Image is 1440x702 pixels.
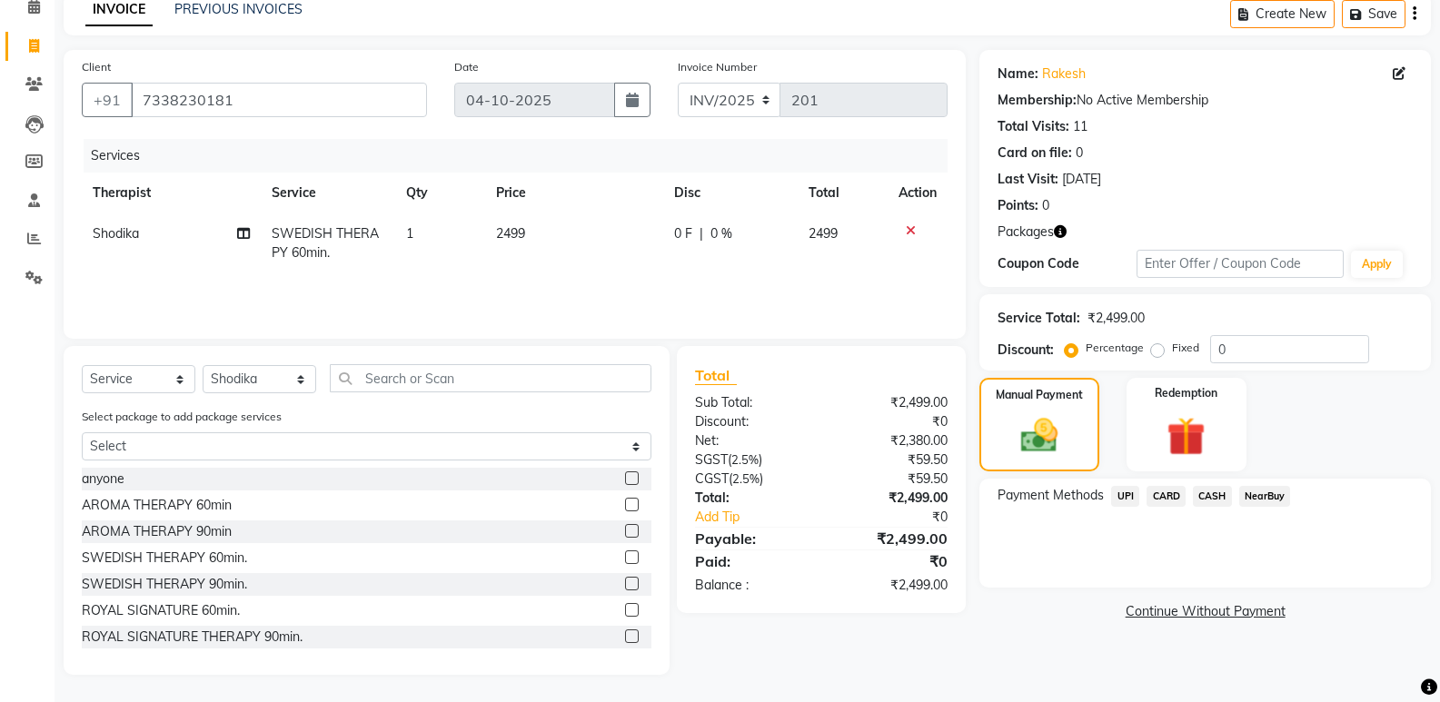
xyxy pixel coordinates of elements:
[681,393,821,412] div: Sub Total:
[998,117,1069,136] div: Total Visits:
[82,59,111,75] label: Client
[82,83,133,117] button: +91
[681,489,821,508] div: Total:
[1087,309,1145,328] div: ₹2,499.00
[998,170,1058,189] div: Last Visit:
[1137,250,1344,278] input: Enter Offer / Coupon Code
[695,470,729,487] span: CGST
[681,412,821,431] div: Discount:
[681,550,821,572] div: Paid:
[983,602,1427,621] a: Continue Without Payment
[1009,414,1069,457] img: _cash.svg
[821,412,961,431] div: ₹0
[663,173,798,213] th: Disc
[821,470,961,489] div: ₹59.50
[395,173,485,213] th: Qty
[821,528,961,549] div: ₹2,499.00
[821,550,961,572] div: ₹0
[1042,196,1049,215] div: 0
[674,224,692,243] span: 0 F
[681,576,821,595] div: Balance :
[681,431,821,450] div: Net:
[998,143,1072,163] div: Card on file:
[82,409,282,425] label: Select package to add package services
[84,139,961,173] div: Services
[485,173,663,213] th: Price
[82,601,240,620] div: ROYAL SIGNATURE 60min.
[174,1,303,17] a: PREVIOUS INVOICES
[681,450,821,470] div: ( )
[710,224,732,243] span: 0 %
[1076,143,1083,163] div: 0
[998,91,1413,110] div: No Active Membership
[821,489,961,508] div: ₹2,499.00
[272,225,379,261] span: SWEDISH THERAPY 60min.
[821,450,961,470] div: ₹59.50
[82,496,232,515] div: AROMA THERAPY 60min
[82,173,261,213] th: Therapist
[821,576,961,595] div: ₹2,499.00
[496,225,525,242] span: 2499
[1239,486,1291,507] span: NearBuy
[998,64,1038,84] div: Name:
[681,508,845,527] a: Add Tip
[82,628,303,647] div: ROYAL SIGNATURE THERAPY 90min.
[1111,486,1139,507] span: UPI
[731,452,759,467] span: 2.5%
[93,225,139,242] span: Shodika
[406,225,413,242] span: 1
[695,451,728,468] span: SGST
[700,224,703,243] span: |
[732,471,760,486] span: 2.5%
[998,254,1136,273] div: Coupon Code
[1155,412,1217,460] img: _gift.svg
[798,173,888,213] th: Total
[998,196,1038,215] div: Points:
[1073,117,1087,136] div: 11
[845,508,961,527] div: ₹0
[678,59,757,75] label: Invoice Number
[454,59,479,75] label: Date
[82,522,232,541] div: AROMA THERAPY 90min
[131,83,427,117] input: Search by Name/Mobile/Email/Code
[695,366,737,385] span: Total
[1062,170,1101,189] div: [DATE]
[82,470,124,489] div: anyone
[681,528,821,549] div: Payable:
[998,341,1054,360] div: Discount:
[330,364,651,392] input: Search or Scan
[821,393,961,412] div: ₹2,499.00
[82,549,247,568] div: SWEDISH THERAPY 60min.
[1193,486,1232,507] span: CASH
[1155,385,1217,401] label: Redemption
[998,91,1077,110] div: Membership:
[998,486,1104,505] span: Payment Methods
[1042,64,1086,84] a: Rakesh
[82,575,247,594] div: SWEDISH THERAPY 90min.
[998,309,1080,328] div: Service Total:
[1086,340,1144,356] label: Percentage
[1351,251,1403,278] button: Apply
[996,387,1083,403] label: Manual Payment
[821,431,961,450] div: ₹2,380.00
[1172,340,1199,356] label: Fixed
[888,173,948,213] th: Action
[261,173,395,213] th: Service
[809,225,838,242] span: 2499
[681,470,821,489] div: ( )
[998,222,1054,242] span: Packages
[1147,486,1186,507] span: CARD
